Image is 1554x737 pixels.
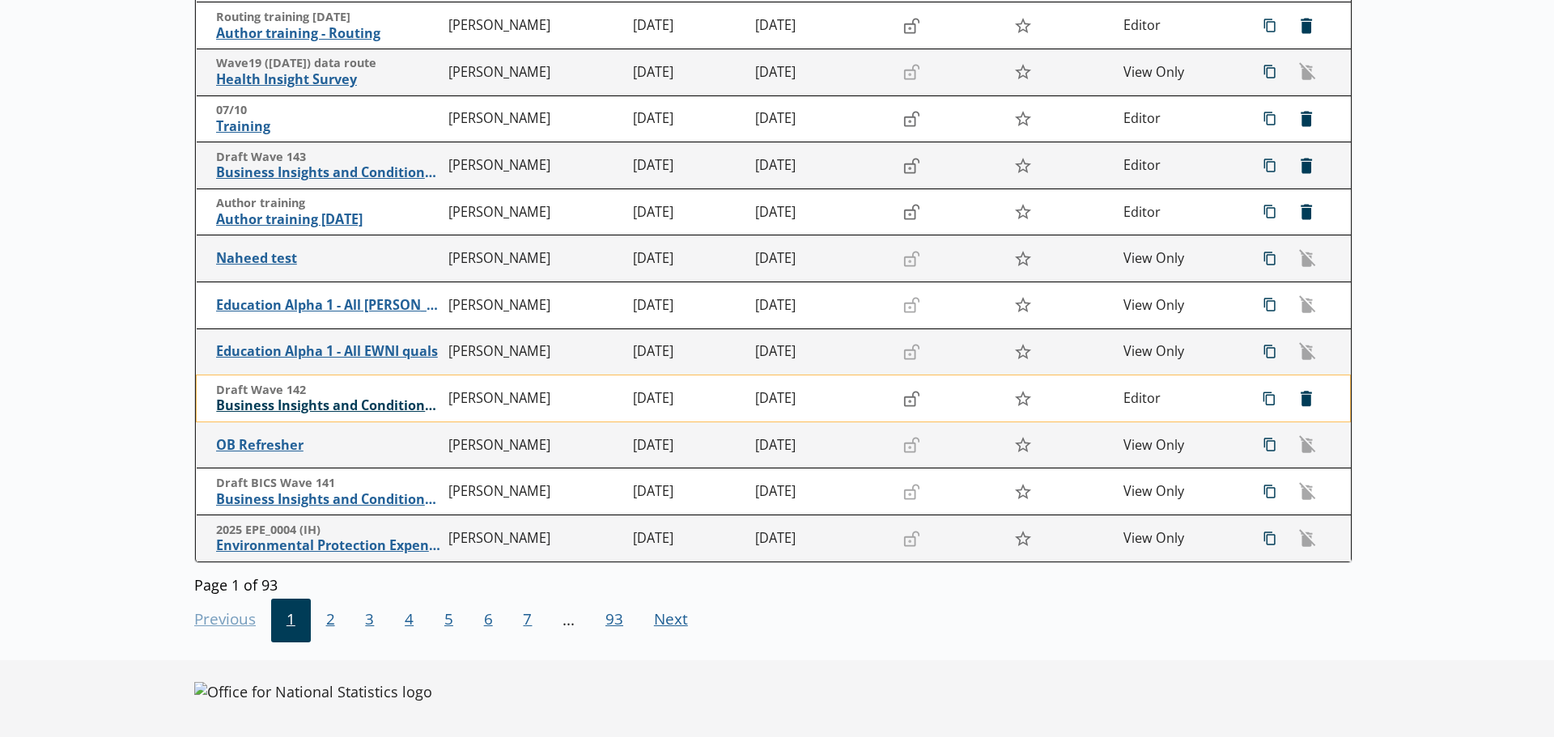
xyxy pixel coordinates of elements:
[626,375,749,422] td: [DATE]
[1005,244,1040,274] button: Star
[216,383,441,398] span: Draft Wave 142
[1005,104,1040,134] button: Star
[216,476,441,491] span: Draft BICS Wave 141
[547,599,590,642] li: ...
[442,328,626,375] td: [PERSON_NAME]
[442,142,626,189] td: [PERSON_NAME]
[1117,328,1240,375] td: View Only
[469,599,508,642] button: 6
[749,49,884,96] td: [DATE]
[442,2,626,49] td: [PERSON_NAME]
[895,105,928,133] button: Lock
[216,491,441,508] span: Business Insights and Conditions Survey (BICS)
[442,468,626,515] td: [PERSON_NAME]
[350,599,389,642] button: 3
[749,468,884,515] td: [DATE]
[216,118,441,135] span: Training
[626,421,749,468] td: [DATE]
[626,142,749,189] td: [DATE]
[1005,57,1040,87] button: Star
[216,10,441,25] span: Routing training [DATE]
[626,49,749,96] td: [DATE]
[1005,337,1040,367] button: Star
[749,421,884,468] td: [DATE]
[216,150,441,165] span: Draft Wave 143
[216,297,441,314] span: Education Alpha 1 - All [PERSON_NAME]
[216,56,441,71] span: Wave19 ([DATE]) data route
[389,599,429,642] button: 4
[895,152,928,180] button: Lock
[1005,430,1040,460] button: Star
[194,682,432,701] img: Office for National Statistics logo
[1117,468,1240,515] td: View Only
[194,570,1352,594] div: Page 1 of 93
[216,250,441,267] span: Naheed test
[1005,523,1040,553] button: Star
[442,235,626,282] td: [PERSON_NAME]
[639,599,703,642] button: Next
[442,375,626,422] td: [PERSON_NAME]
[1117,2,1240,49] td: Editor
[749,515,884,562] td: [DATE]
[749,375,884,422] td: [DATE]
[1117,421,1240,468] td: View Only
[216,437,441,454] span: OB Refresher
[216,196,441,211] span: Author training
[442,515,626,562] td: [PERSON_NAME]
[216,343,441,360] span: Education Alpha 1 - All EWNI quals
[895,198,928,226] button: Lock
[749,282,884,329] td: [DATE]
[626,515,749,562] td: [DATE]
[311,599,350,642] button: 2
[429,599,469,642] button: 5
[626,328,749,375] td: [DATE]
[442,95,626,142] td: [PERSON_NAME]
[626,95,749,142] td: [DATE]
[895,12,928,40] button: Lock
[626,2,749,49] td: [DATE]
[1117,142,1240,189] td: Editor
[1117,49,1240,96] td: View Only
[216,523,441,538] span: 2025 EPE_0004 (IH)
[216,103,441,118] span: 07/10
[749,235,884,282] td: [DATE]
[749,142,884,189] td: [DATE]
[895,384,928,412] button: Lock
[1005,197,1040,227] button: Star
[216,397,441,414] span: Business Insights and Conditions Survey (BICS)
[442,282,626,329] td: [PERSON_NAME]
[508,599,548,642] button: 7
[1005,383,1040,413] button: Star
[216,71,441,88] span: Health Insight Survey
[216,25,441,42] span: Author training - Routing
[1117,235,1240,282] td: View Only
[442,188,626,235] td: [PERSON_NAME]
[1005,290,1040,320] button: Star
[216,537,441,554] span: Environmental Protection Expenditure
[1005,11,1040,41] button: Star
[1005,150,1040,180] button: Star
[1117,515,1240,562] td: View Only
[1117,95,1240,142] td: Editor
[626,235,749,282] td: [DATE]
[216,211,441,228] span: Author training [DATE]
[749,95,884,142] td: [DATE]
[442,421,626,468] td: [PERSON_NAME]
[1117,375,1240,422] td: Editor
[590,599,639,642] button: 93
[749,328,884,375] td: [DATE]
[626,468,749,515] td: [DATE]
[442,49,626,96] td: [PERSON_NAME]
[271,599,311,642] button: 1
[216,164,441,181] span: Business Insights and Conditions Survey (BICS) draft
[626,282,749,329] td: [DATE]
